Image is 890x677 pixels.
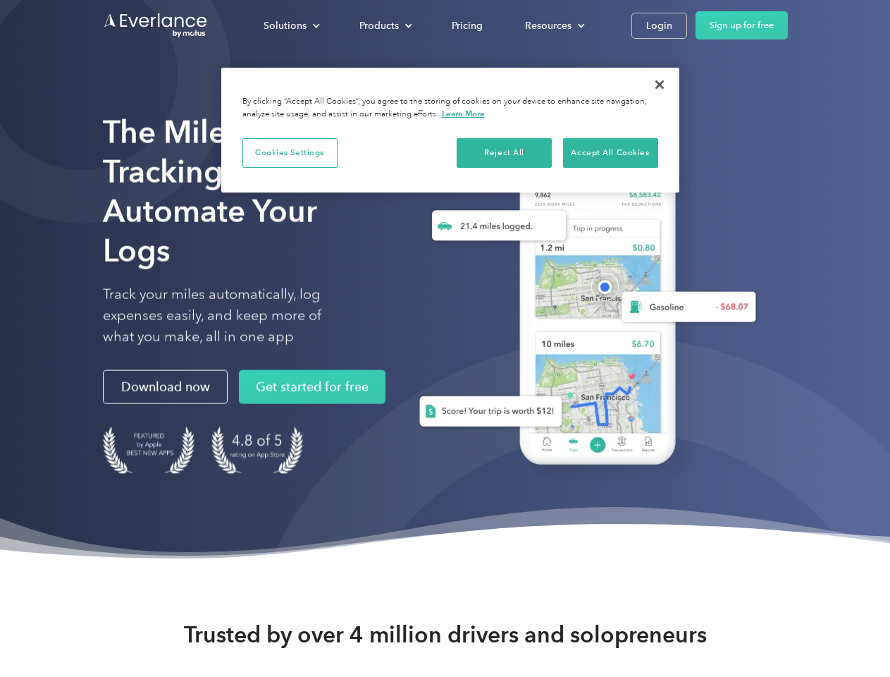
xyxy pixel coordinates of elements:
div: Solutions [249,13,331,38]
a: Login [631,13,687,39]
a: More information about your privacy, opens in a new tab [442,109,485,118]
img: 4.9 out of 5 stars on the app store [211,427,303,474]
div: Pricing [452,17,483,35]
div: Products [359,17,399,35]
a: Go to homepage [103,12,209,39]
div: Resources [525,17,571,35]
div: By clicking “Accept All Cookies”, you agree to the storing of cookies on your device to enhance s... [242,96,658,121]
img: Everlance, mileage tracker app, expense tracking app [397,134,767,486]
a: Sign up for free [696,11,788,39]
div: Login [646,17,672,35]
div: Products [345,13,424,38]
div: Solutions [264,17,307,35]
button: Close [644,69,675,100]
p: Track your miles automatically, log expenses easily, and keep more of what you make, all in one app [103,284,354,348]
button: Cookies Settings [242,138,338,168]
a: Download now [103,370,228,404]
button: Accept All Cookies [563,138,658,168]
div: Cookie banner [221,68,679,193]
img: Badge for Featured by Apple Best New Apps [103,427,194,474]
div: Privacy [221,68,679,193]
a: Pricing [438,13,497,38]
div: Resources [511,13,596,38]
button: Reject All [457,138,552,168]
strong: Trusted by over 4 million drivers and solopreneurs [184,621,707,649]
a: Get started for free [239,370,385,404]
